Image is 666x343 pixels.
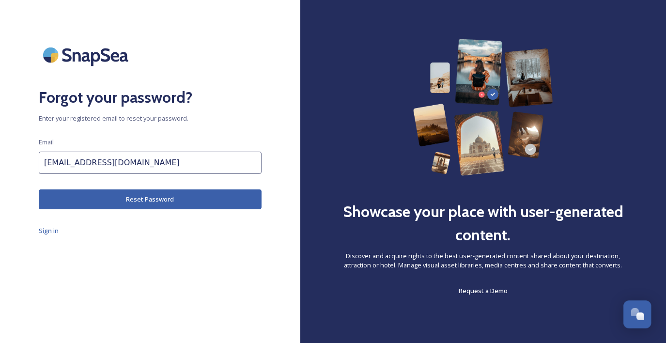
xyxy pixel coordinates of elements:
h2: Showcase your place with user-generated content. [339,200,627,247]
span: Request a Demo [459,286,508,295]
img: 63b42ca75bacad526042e722_Group%20154-p-800.png [413,39,553,176]
span: Email [39,138,54,147]
span: Enter your registered email to reset your password. [39,114,262,123]
button: Open Chat [623,300,651,328]
button: Reset Password [39,189,262,209]
h2: Forgot your password? [39,86,262,109]
a: Sign in [39,225,262,236]
span: Discover and acquire rights to the best user-generated content shared about your destination, att... [339,251,627,270]
span: Sign in [39,226,59,235]
input: john.doe@snapsea.io [39,152,262,174]
img: SnapSea Logo [39,39,136,71]
a: Request a Demo [459,285,508,296]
